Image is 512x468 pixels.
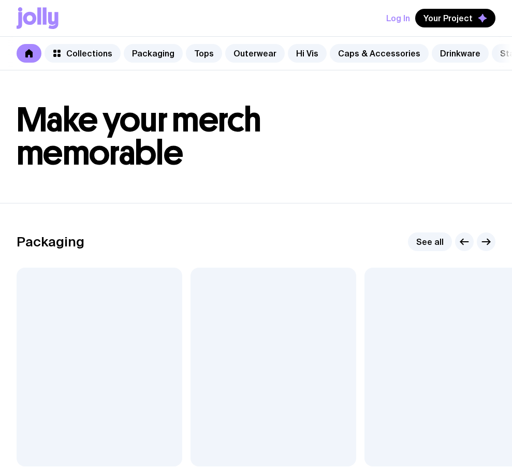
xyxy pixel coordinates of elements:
[415,9,495,27] button: Your Project
[66,48,112,58] span: Collections
[408,232,452,251] a: See all
[288,44,327,63] a: Hi Vis
[124,44,183,63] a: Packaging
[423,13,473,23] span: Your Project
[186,44,222,63] a: Tops
[45,44,121,63] a: Collections
[386,9,410,27] button: Log In
[17,99,261,173] span: Make your merch memorable
[225,44,285,63] a: Outerwear
[17,234,84,250] h2: Packaging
